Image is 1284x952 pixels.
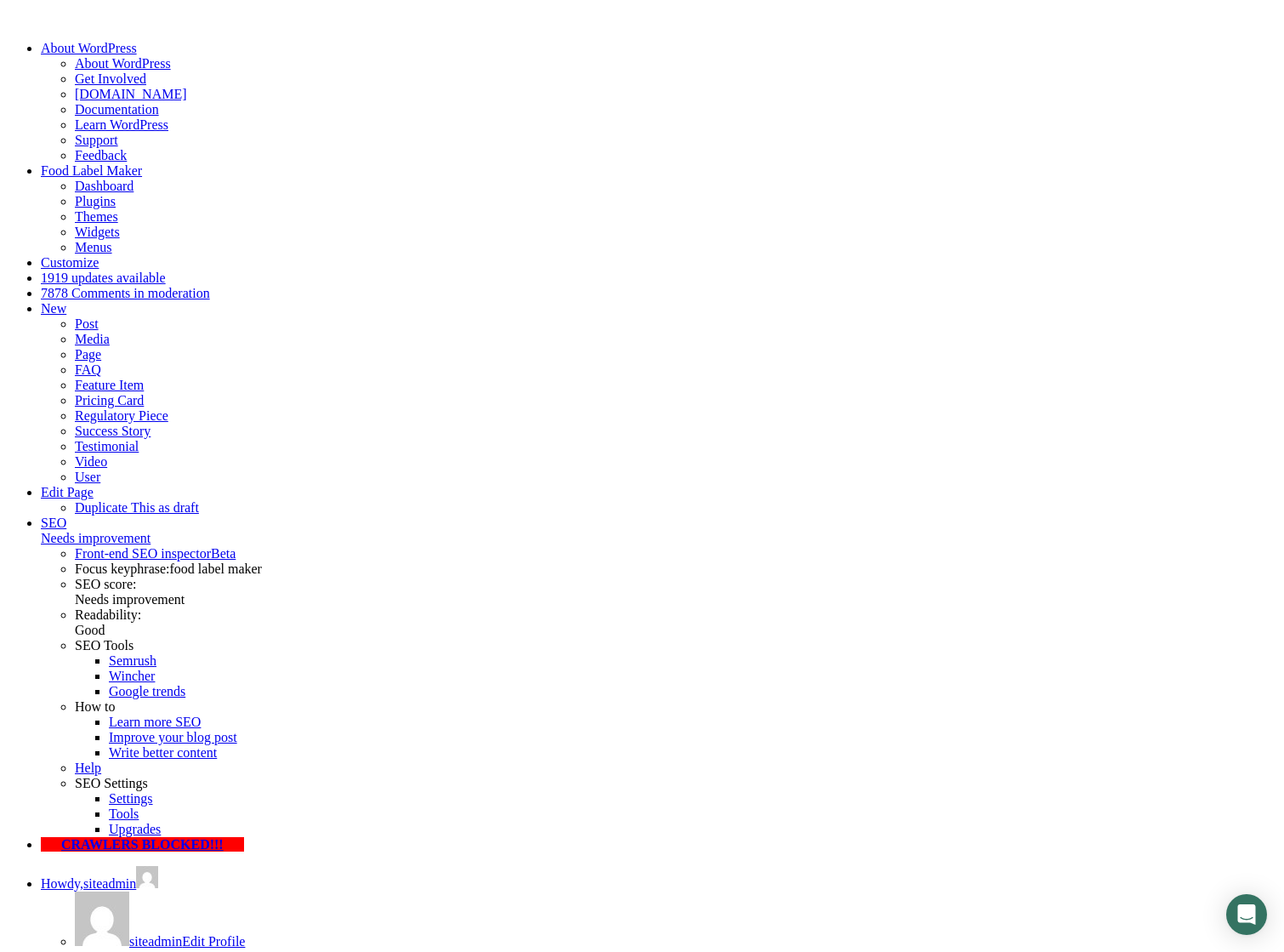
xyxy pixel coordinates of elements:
[75,133,118,147] a: Support
[75,546,236,561] a: Front-end SEO inspector
[211,546,236,561] span: Beta
[109,807,139,821] a: Tools
[109,715,201,729] a: Learn more SEO
[75,148,127,162] a: Feedback
[75,470,100,484] a: User
[109,791,153,806] a: Settings
[182,934,245,949] span: Edit Profile
[75,699,1277,715] div: How to
[75,225,120,239] a: Widgets
[109,669,155,683] a: Wincher
[41,179,1277,209] ul: Food Label Maker
[41,837,244,852] a: CRAWLERS BLOCKED!!!
[41,41,137,55] span: About WordPress
[75,71,146,86] a: Get Involved
[41,531,1277,546] div: Needs improvement
[109,822,161,836] a: Upgrades
[41,255,99,270] a: Customize
[75,424,151,438] a: Success Story
[75,761,101,775] a: Help
[75,102,159,117] a: Documentation
[75,194,116,208] a: Plugins
[109,653,156,668] a: Semrush
[75,439,139,453] a: Testimonial
[75,623,1277,638] div: Good
[41,316,1277,485] ul: New
[54,286,210,300] span: 78 Comments in moderation
[170,562,262,576] span: food label maker
[75,56,171,71] a: About WordPress
[75,179,134,193] a: Dashboard
[41,531,151,545] span: Needs improvement
[75,776,1277,791] div: SEO Settings
[75,347,101,362] a: Page
[75,332,110,346] a: Media
[41,485,94,499] a: Edit Page
[75,378,144,392] a: Feature Item
[41,516,66,530] span: SEO
[75,209,118,224] a: Themes
[75,362,101,377] a: FAQ
[75,592,185,607] span: Needs improvement
[41,209,1277,255] ul: Food Label Maker
[75,577,1277,607] div: SEO score:
[75,393,144,408] a: Pricing Card
[41,301,66,316] span: New
[75,562,1277,577] div: Focus keyphrase:
[41,87,1277,163] ul: About WordPress
[41,271,54,285] span: 19
[109,730,237,744] a: Improve your blog post
[1226,894,1267,935] div: Open Intercom Messenger
[75,454,107,469] a: Video
[75,87,187,101] a: [DOMAIN_NAME]
[75,240,112,254] a: Menus
[75,500,199,515] a: Duplicate This as draft
[75,638,1277,653] div: SEO Tools
[41,163,142,178] a: Food Label Maker
[75,623,105,637] span: Good
[83,876,136,891] span: siteadmin
[75,408,168,423] a: Regulatory Piece
[41,56,1277,87] ul: About WordPress
[75,316,99,331] a: Post
[109,745,217,760] a: Write better content
[109,684,185,698] a: Google trends
[41,286,54,300] span: 78
[75,607,1277,638] div: Readability:
[54,271,166,285] span: 19 updates available
[41,876,158,891] a: Howdy,
[129,934,182,949] span: siteadmin
[75,117,168,132] a: Learn WordPress
[75,592,1277,607] div: Needs improvement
